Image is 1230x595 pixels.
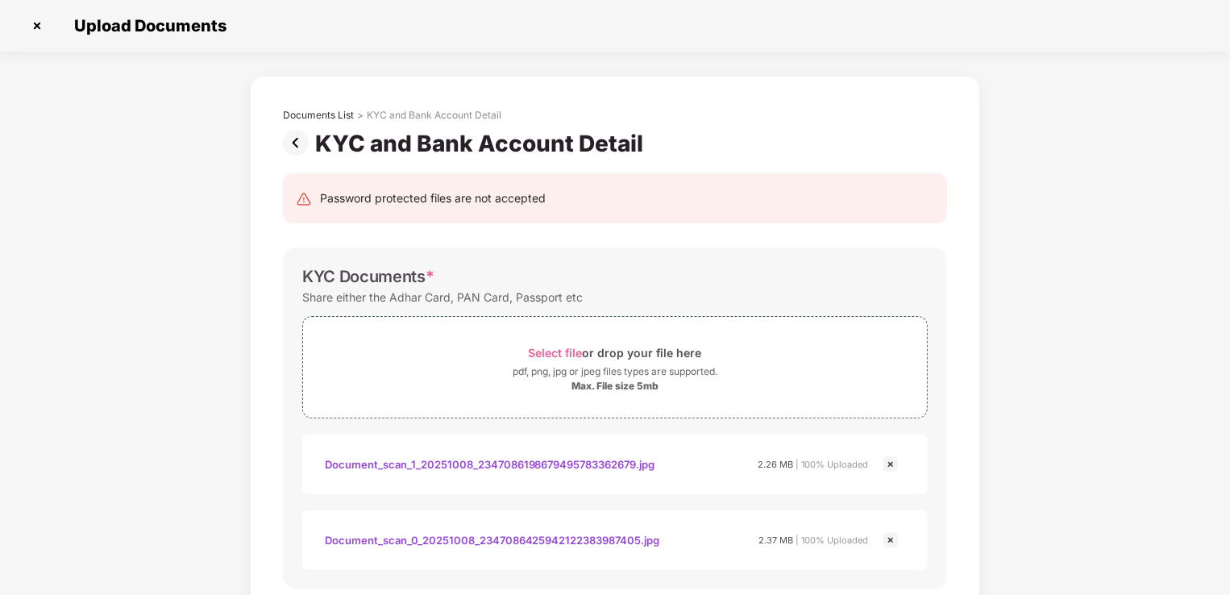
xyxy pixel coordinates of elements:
img: svg+xml;base64,PHN2ZyBpZD0iQ3Jvc3MtMjR4MjQiIHhtbG5zPSJodHRwOi8vd3d3LnczLm9yZy8yMDAwL3N2ZyIgd2lkdG... [881,531,900,550]
div: Documents List [283,109,354,122]
div: Share either the Adhar Card, PAN Card, Passport etc [302,286,583,308]
span: Select file [529,346,583,360]
img: svg+xml;base64,PHN2ZyBpZD0iUHJldi0zMngzMiIgeG1sbnM9Imh0dHA6Ly93d3cudzMub3JnLzIwMDAvc3ZnIiB3aWR0aD... [283,130,315,156]
span: | 100% Uploaded [796,459,868,470]
img: svg+xml;base64,PHN2ZyBpZD0iQ3Jvc3MtMjR4MjQiIHhtbG5zPSJodHRwOi8vd3d3LnczLm9yZy8yMDAwL3N2ZyIgd2lkdG... [881,455,900,474]
div: Password protected files are not accepted [320,189,546,207]
img: svg+xml;base64,PHN2ZyB4bWxucz0iaHR0cDovL3d3dy53My5vcmcvMjAwMC9zdmciIHdpZHRoPSIyNCIgaGVpZ2h0PSIyNC... [296,191,312,207]
div: KYC and Bank Account Detail [367,109,501,122]
div: Max. File size 5mb [571,380,659,393]
span: 2.26 MB [758,459,793,470]
div: > [357,109,364,122]
span: 2.37 MB [758,535,793,546]
div: Document_scan_0_20251008_2347086425942122383987405.jpg [325,526,660,554]
img: svg+xml;base64,PHN2ZyBpZD0iQ3Jvc3MtMzJ4MzIiIHhtbG5zPSJodHRwOi8vd3d3LnczLm9yZy8yMDAwL3N2ZyIgd2lkdG... [24,13,50,39]
div: pdf, png, jpg or jpeg files types are supported. [513,364,717,380]
span: | 100% Uploaded [796,535,868,546]
span: Upload Documents [58,16,235,35]
div: KYC and Bank Account Detail [315,130,650,157]
div: KYC Documents [302,267,434,286]
div: Document_scan_1_20251008_2347086198679495783362679.jpg [325,451,655,478]
div: or drop your file here [529,342,702,364]
span: Select fileor drop your file herepdf, png, jpg or jpeg files types are supported.Max. File size 5mb [303,329,927,406]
